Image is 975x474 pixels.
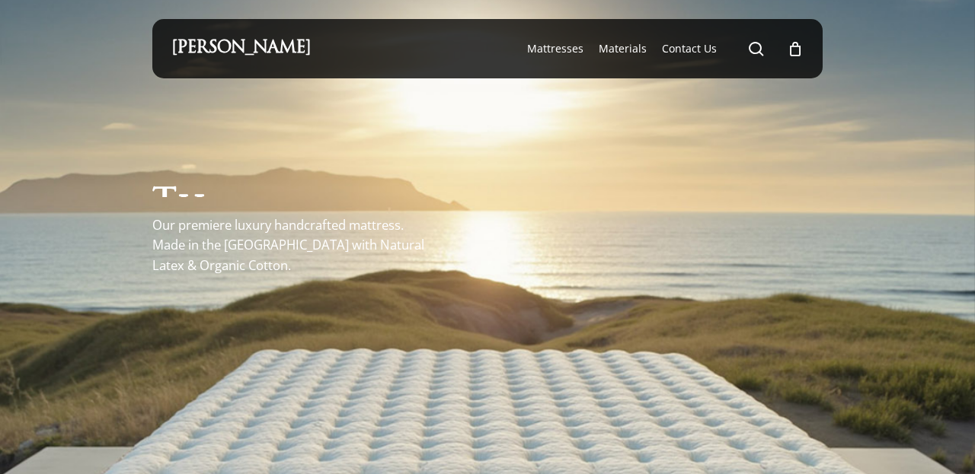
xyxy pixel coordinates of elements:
p: Our premiere luxury handcrafted mattress. Made in the [GEOGRAPHIC_DATA] with Natural Latex & Orga... [152,215,434,276]
span: T [152,187,177,223]
h1: The Windsor [152,161,422,197]
a: Cart [787,40,804,57]
a: [PERSON_NAME] [171,40,311,57]
a: Contact Us [662,41,717,56]
span: h [177,191,207,227]
a: Mattresses [527,41,583,56]
nav: Main Menu [519,19,804,78]
a: Materials [599,41,647,56]
span: e [207,196,226,231]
